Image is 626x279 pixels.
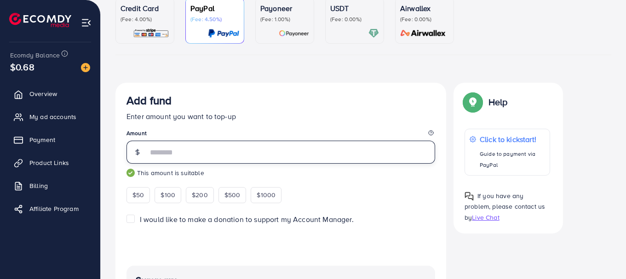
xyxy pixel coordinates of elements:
[161,190,175,199] span: $100
[224,190,241,199] span: $500
[7,199,93,218] a: Affiliate Program
[480,148,545,171] p: Guide to payment via PayPal
[9,13,71,27] img: logo
[81,63,90,72] img: image
[140,214,354,224] span: I would like to make a donation to support my Account Manager.
[465,191,545,222] span: If you have any problem, please contact us by
[400,3,449,14] p: Airwallex
[488,97,508,108] p: Help
[29,158,69,167] span: Product Links
[132,190,144,199] span: $50
[260,3,309,14] p: Payoneer
[29,89,57,98] span: Overview
[190,3,239,14] p: PayPal
[260,16,309,23] p: (Fee: 1.00%)
[126,129,435,141] legend: Amount
[465,94,481,110] img: Popup guide
[257,190,276,199] span: $1000
[10,51,60,60] span: Ecomdy Balance
[29,135,55,144] span: Payment
[480,134,545,145] p: Click to kickstart!
[208,28,239,39] img: card
[7,108,93,126] a: My ad accounts
[29,181,48,190] span: Billing
[7,154,93,172] a: Product Links
[121,3,169,14] p: Credit Card
[330,3,379,14] p: USDT
[81,17,92,28] img: menu
[29,204,79,213] span: Affiliate Program
[343,236,435,252] iframe: PayPal
[400,16,449,23] p: (Fee: 0.00%)
[330,16,379,23] p: (Fee: 0.00%)
[7,131,93,149] a: Payment
[29,112,76,121] span: My ad accounts
[192,190,208,199] span: $200
[465,192,474,201] img: Popup guide
[10,60,34,74] span: $0.68
[121,16,169,23] p: (Fee: 4.00%)
[368,28,379,39] img: card
[7,177,93,195] a: Billing
[397,28,449,39] img: card
[7,85,93,103] a: Overview
[126,168,435,177] small: This amount is suitable
[472,213,499,222] span: Live Chat
[126,111,435,122] p: Enter amount you want to top-up
[279,28,309,39] img: card
[587,238,619,272] iframe: Chat
[133,28,169,39] img: card
[126,94,172,107] h3: Add fund
[190,16,239,23] p: (Fee: 4.50%)
[126,169,135,177] img: guide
